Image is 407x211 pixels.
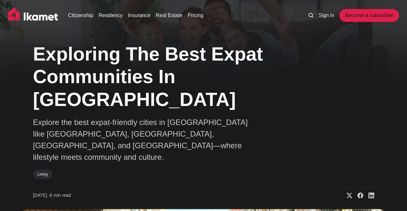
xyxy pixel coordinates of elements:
[33,43,291,111] h1: Exploring The Best Expat Communities In [GEOGRAPHIC_DATA]
[33,117,258,163] p: Explore the best expat-friendly cities in [GEOGRAPHIC_DATA] like [GEOGRAPHIC_DATA], [GEOGRAPHIC_D...
[33,193,50,198] span: [DATE] ∙
[8,7,61,24] img: Ikamet home
[341,192,352,199] a: Share on X
[98,12,123,19] a: Residency
[33,192,71,199] time: 6 min read
[352,192,363,199] a: Share on Facebook
[156,12,182,19] a: Real Estate
[319,12,334,19] a: Sign in
[68,12,93,19] a: Citizenship
[128,12,150,19] a: Insurance
[33,169,52,179] a: Living
[339,9,399,22] a: Become a subscriber
[363,192,374,199] a: Share on Linkedin
[188,12,203,19] a: Pricing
